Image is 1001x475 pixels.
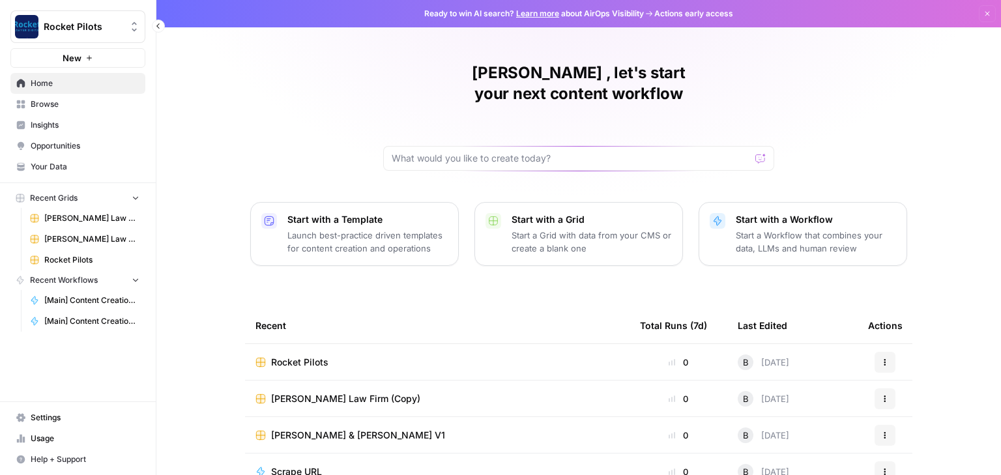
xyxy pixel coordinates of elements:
[640,429,717,442] div: 0
[31,453,139,465] span: Help + Support
[255,429,619,442] a: [PERSON_NAME] & [PERSON_NAME] V1
[383,63,774,104] h1: [PERSON_NAME] , let's start your next content workflow
[738,427,789,443] div: [DATE]
[738,391,789,407] div: [DATE]
[44,233,139,245] span: [PERSON_NAME] Law Firm (Copy)
[512,229,672,255] p: Start a Grid with data from your CMS or create a blank one
[44,212,139,224] span: [PERSON_NAME] Law Firm
[10,188,145,208] button: Recent Grids
[640,356,717,369] div: 0
[10,73,145,94] a: Home
[15,15,38,38] img: Rocket Pilots Logo
[287,213,448,226] p: Start with a Template
[10,48,145,68] button: New
[30,274,98,286] span: Recent Workflows
[640,392,717,405] div: 0
[10,136,145,156] a: Opportunities
[736,229,896,255] p: Start a Workflow that combines your data, LLMs and human review
[392,152,750,165] input: What would you like to create today?
[10,10,145,43] button: Workspace: Rocket Pilots
[640,308,707,343] div: Total Runs (7d)
[743,429,749,442] span: B
[868,308,903,343] div: Actions
[10,270,145,290] button: Recent Workflows
[31,119,139,131] span: Insights
[24,311,145,332] a: [Main] Content Creation Article
[738,354,789,370] div: [DATE]
[24,208,145,229] a: [PERSON_NAME] Law Firm
[10,156,145,177] a: Your Data
[31,433,139,444] span: Usage
[255,308,619,343] div: Recent
[10,115,145,136] a: Insights
[10,94,145,115] a: Browse
[699,202,907,266] button: Start with a WorkflowStart a Workflow that combines your data, LLMs and human review
[743,356,749,369] span: B
[30,192,78,204] span: Recent Grids
[31,140,139,152] span: Opportunities
[10,449,145,470] button: Help + Support
[31,78,139,89] span: Home
[10,407,145,428] a: Settings
[31,412,139,424] span: Settings
[44,295,139,306] span: [Main] Content Creation Brief
[24,250,145,270] a: Rocket Pilots
[44,254,139,266] span: Rocket Pilots
[271,429,445,442] span: [PERSON_NAME] & [PERSON_NAME] V1
[250,202,459,266] button: Start with a TemplateLaunch best-practice driven templates for content creation and operations
[31,161,139,173] span: Your Data
[44,20,123,33] span: Rocket Pilots
[512,213,672,226] p: Start with a Grid
[44,315,139,327] span: [Main] Content Creation Article
[271,392,420,405] span: [PERSON_NAME] Law Firm (Copy)
[31,98,139,110] span: Browse
[24,229,145,250] a: [PERSON_NAME] Law Firm (Copy)
[24,290,145,311] a: [Main] Content Creation Brief
[10,428,145,449] a: Usage
[743,392,749,405] span: B
[255,392,619,405] a: [PERSON_NAME] Law Firm (Copy)
[516,8,559,18] a: Learn more
[271,356,328,369] span: Rocket Pilots
[424,8,644,20] span: Ready to win AI search? about AirOps Visibility
[654,8,733,20] span: Actions early access
[738,308,787,343] div: Last Edited
[255,356,619,369] a: Rocket Pilots
[474,202,683,266] button: Start with a GridStart a Grid with data from your CMS or create a blank one
[736,213,896,226] p: Start with a Workflow
[63,51,81,65] span: New
[287,229,448,255] p: Launch best-practice driven templates for content creation and operations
